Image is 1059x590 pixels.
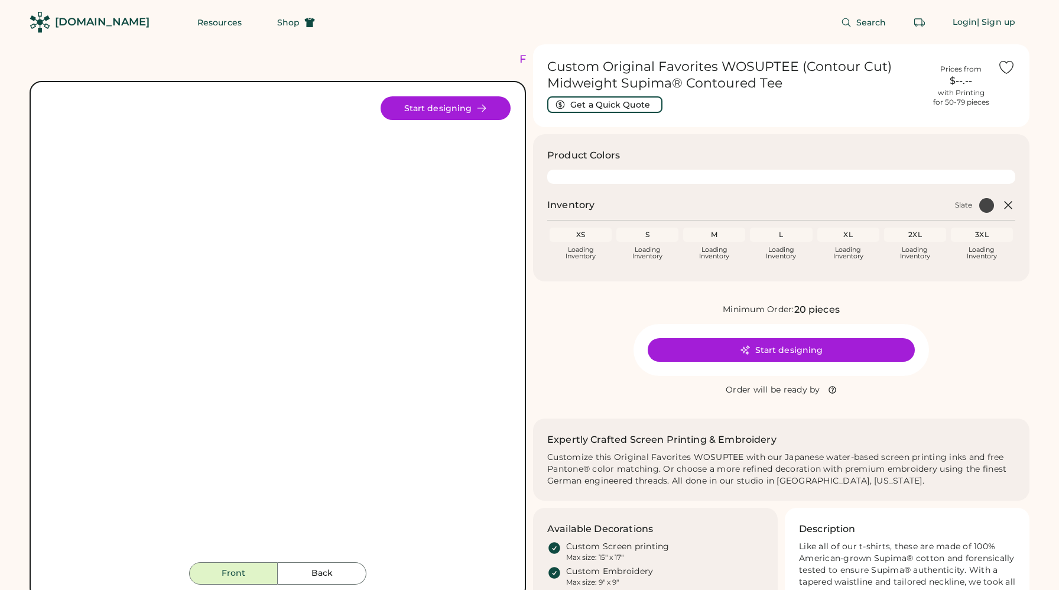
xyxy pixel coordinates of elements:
h2: Expertly Crafted Screen Printing & Embroidery [547,433,777,447]
div: Login [953,17,977,28]
div: Loading Inventory [766,247,796,260]
div: Loading Inventory [632,247,662,260]
div: 2XL [886,230,944,239]
button: Start designing [381,96,511,120]
div: XS [552,230,609,239]
h1: Custom Original Favorites WOSUPTEE (Contour Cut) Midweight Supima® Contoured Tee [547,59,924,92]
div: Max size: 15" x 17" [566,553,623,562]
div: $--.-- [931,74,990,88]
div: Minimum Order: [723,304,794,316]
button: Retrieve an order [908,11,931,34]
button: Resources [183,11,256,34]
div: Loading Inventory [566,247,596,260]
div: L [752,230,810,239]
div: | Sign up [977,17,1015,28]
button: Back [278,562,366,585]
div: Custom Embroidery [566,566,653,578]
div: 3XL [953,230,1011,239]
img: WOSUPTEE - Slate Front Image [45,96,511,562]
div: with Printing for 50-79 pieces [933,88,989,107]
img: Rendered Logo - Screens [30,12,50,33]
div: M [686,230,743,239]
h3: Description [799,522,856,536]
button: Front [189,562,278,585]
span: Search [856,18,886,27]
h2: Inventory [547,198,595,212]
div: [DOMAIN_NAME] [55,15,150,30]
div: Slate [955,200,972,210]
span: Shop [277,18,300,27]
div: Loading Inventory [900,247,930,260]
div: Prices from [940,64,982,74]
div: Loading Inventory [699,247,729,260]
div: 20 pieces [794,303,840,317]
button: Get a Quick Quote [547,96,662,113]
h3: Available Decorations [547,522,653,536]
div: Loading Inventory [833,247,863,260]
div: XL [820,230,877,239]
div: FREE SHIPPING [519,51,621,67]
div: WOSUPTEE Style Image [45,96,511,562]
div: S [619,230,676,239]
div: Order will be ready by [726,384,820,396]
div: Customize this Original Favorites WOSUPTEE with our Japanese water-based screen printing inks and... [547,452,1015,487]
div: Max size: 9" x 9" [566,578,619,587]
button: Search [827,11,901,34]
button: Start designing [648,338,915,362]
div: Custom Screen printing [566,541,670,553]
button: Shop [263,11,329,34]
h3: Product Colors [547,148,620,163]
div: Loading Inventory [967,247,997,260]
